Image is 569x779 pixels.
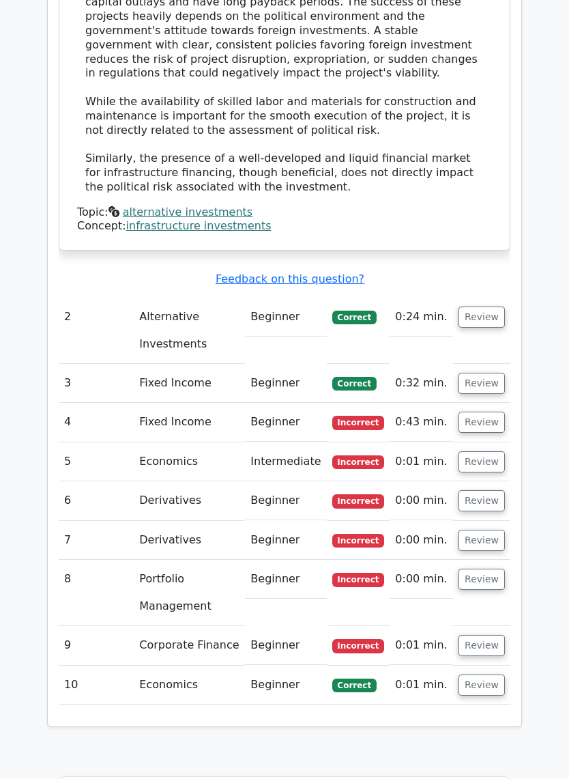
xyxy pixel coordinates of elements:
td: 8 [59,560,134,626]
td: 0:32 min. [390,364,453,403]
td: Intermediate [245,442,326,481]
td: Beginner [245,298,326,337]
td: Beginner [245,521,326,560]
td: 0:01 min. [390,626,453,665]
span: Incorrect [332,639,385,653]
td: 9 [59,626,134,665]
td: Beginner [245,403,326,442]
span: Incorrect [332,534,385,548]
td: Corporate Finance [134,626,245,665]
span: Incorrect [332,494,385,508]
td: Beginner [245,626,326,665]
td: 3 [59,364,134,403]
td: 0:01 min. [390,666,453,705]
a: alternative investments [123,206,252,218]
button: Review [458,307,505,328]
button: Review [458,490,505,511]
td: Derivatives [134,521,245,560]
button: Review [458,451,505,472]
span: Incorrect [332,416,385,429]
td: Derivatives [134,481,245,520]
button: Review [458,412,505,433]
td: Beginner [245,364,326,403]
td: 0:00 min. [390,481,453,520]
button: Review [458,373,505,394]
button: Review [458,569,505,590]
td: 0:01 min. [390,442,453,481]
td: 5 [59,442,134,481]
button: Review [458,530,505,551]
td: Beginner [245,481,326,520]
td: Beginner [245,666,326,705]
div: Concept: [77,219,492,233]
a: infrastructure investments [126,219,272,232]
td: Fixed Income [134,403,245,442]
td: Economics [134,442,245,481]
td: Beginner [245,560,326,599]
td: Alternative Investments [134,298,245,364]
td: Economics [134,666,245,705]
span: Incorrect [332,573,385,586]
td: 0:43 min. [390,403,453,442]
span: Correct [332,377,377,391]
span: Correct [332,311,377,324]
td: 4 [59,403,134,442]
span: Incorrect [332,455,385,469]
button: Review [458,635,505,656]
td: Fixed Income [134,364,245,403]
td: Portfolio Management [134,560,245,626]
td: 10 [59,666,134,705]
td: 7 [59,521,134,560]
td: 0:00 min. [390,560,453,599]
a: Feedback on this question? [216,272,364,285]
td: 2 [59,298,134,364]
button: Review [458,675,505,696]
td: 0:24 min. [390,298,453,337]
td: 0:00 min. [390,521,453,560]
span: Correct [332,679,377,692]
div: Topic: [77,206,492,220]
td: 6 [59,481,134,520]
